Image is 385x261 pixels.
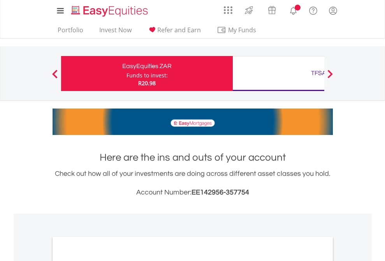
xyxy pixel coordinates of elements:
[157,26,201,34] span: Refer and Earn
[219,2,237,14] a: AppsGrid
[53,151,333,165] h1: Here are the ins and outs of your account
[243,4,255,16] img: thrive-v2.svg
[47,74,63,81] button: Previous
[53,187,333,198] h3: Account Number:
[66,61,228,72] div: EasyEquities ZAR
[322,74,338,81] button: Next
[96,26,135,38] a: Invest Now
[224,6,232,14] img: grid-menu-icon.svg
[53,168,333,198] div: Check out how all of your investments are doing across different asset classes you hold.
[323,2,343,19] a: My Profile
[138,79,156,87] span: R20.98
[217,25,268,35] span: My Funds
[144,26,204,38] a: Refer and Earn
[303,2,323,18] a: FAQ's and Support
[68,2,151,18] a: Home page
[265,4,278,16] img: vouchers-v2.svg
[283,2,303,18] a: Notifications
[53,109,333,135] img: EasyMortage Promotion Banner
[54,26,86,38] a: Portfolio
[192,189,249,196] span: EE142956-357754
[127,72,168,79] div: Funds to invest:
[260,2,283,16] a: Vouchers
[70,5,151,18] img: EasyEquities_Logo.png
